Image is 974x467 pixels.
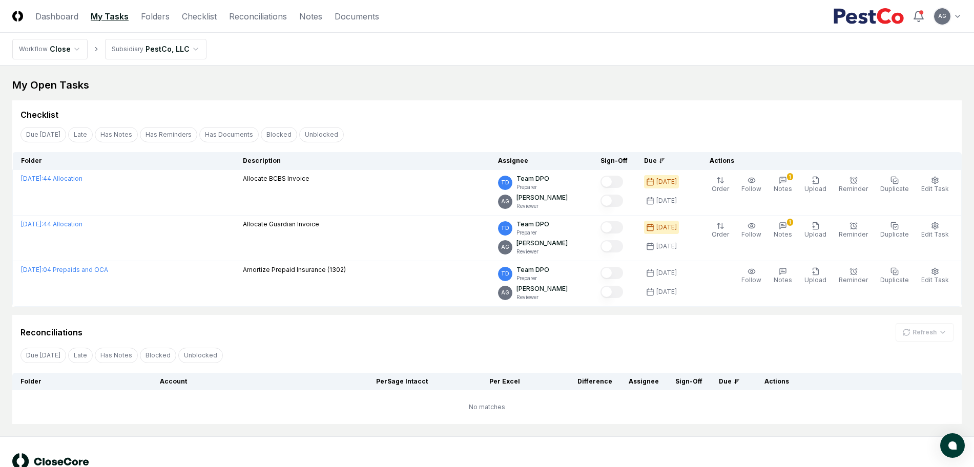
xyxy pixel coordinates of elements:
span: AG [501,243,509,251]
th: Folder [12,373,152,390]
button: Mark complete [600,195,623,207]
span: Duplicate [880,276,909,284]
button: Upload [802,220,828,241]
a: Notes [299,10,322,23]
span: Edit Task [921,185,949,193]
button: 1Notes [772,174,794,196]
button: Blocked [140,348,176,363]
span: Reminder [839,185,868,193]
div: Account [160,377,336,386]
button: Unblocked [178,348,223,363]
th: Assignee [490,152,592,170]
a: Reconciliations [229,10,287,23]
span: AG [501,289,509,296]
button: Due Today [20,127,66,142]
span: TD [501,179,509,186]
button: Mark complete [600,176,623,188]
div: Checklist [20,109,58,121]
span: TD [501,224,509,232]
button: Blocked [261,127,297,142]
button: Mark complete [600,286,623,298]
span: [DATE] : [21,175,43,182]
a: Checklist [182,10,217,23]
div: Actions [701,156,954,165]
div: 1 [787,173,793,180]
button: 1Notes [772,220,794,241]
a: [DATE]:44 Allocation [21,175,82,182]
p: [PERSON_NAME] [516,284,568,293]
p: Preparer [516,229,549,237]
div: Due [719,377,740,386]
div: [DATE] [656,268,677,278]
p: Allocate Guardian Invoice [243,220,319,229]
nav: breadcrumb [12,39,206,59]
span: Follow [741,230,761,238]
div: [DATE] [656,287,677,296]
button: Due Today [20,348,66,363]
span: TD [501,270,509,278]
a: [DATE]:44 Allocation [21,220,82,228]
button: Duplicate [878,265,911,287]
img: Logo [12,11,23,22]
span: Duplicate [880,230,909,238]
button: atlas-launcher [940,433,965,458]
th: Assignee [620,373,667,390]
button: Follow [739,174,763,196]
th: Description [235,152,490,170]
div: [DATE] [656,177,677,186]
button: Follow [739,265,763,287]
button: Unblocked [299,127,344,142]
th: Difference [528,373,620,390]
th: Per Excel [436,373,528,390]
button: Mark complete [600,240,623,252]
div: Reconciliations [20,326,82,338]
button: Order [710,174,731,196]
button: Edit Task [919,265,951,287]
span: [DATE] : [21,220,43,228]
button: Reminder [837,265,870,287]
span: Upload [804,230,826,238]
th: Folder [13,152,235,170]
button: Mark complete [600,221,623,233]
span: Edit Task [921,230,949,238]
th: Per Sage Intacct [344,373,436,390]
span: AG [938,12,946,20]
div: Workflow [19,45,48,54]
span: Follow [741,276,761,284]
span: Edit Task [921,276,949,284]
div: Due [644,156,685,165]
p: Allocate BCBS Invoice [243,174,309,183]
div: Actions [756,377,954,386]
td: No matches [12,390,962,424]
button: Reminder [837,220,870,241]
div: 1 [787,219,793,226]
th: Sign-Off [667,373,711,390]
button: Duplicate [878,220,911,241]
div: My Open Tasks [12,78,962,92]
div: [DATE] [656,242,677,251]
div: [DATE] [656,196,677,205]
span: Notes [774,230,792,238]
p: Team DPO [516,265,549,274]
span: [DATE] : [21,266,43,273]
button: Mark complete [600,267,623,279]
button: Reminder [837,174,870,196]
button: Edit Task [919,174,951,196]
a: [DATE]:04 Prepaids and OCA [21,266,108,273]
button: Order [710,220,731,241]
span: Notes [774,185,792,193]
span: Upload [804,185,826,193]
p: Preparer [516,183,549,191]
p: Preparer [516,274,549,282]
div: [DATE] [656,223,677,232]
a: Folders [141,10,170,23]
button: Late [68,127,93,142]
span: Upload [804,276,826,284]
p: Reviewer [516,248,568,256]
span: AG [501,198,509,205]
p: [PERSON_NAME] [516,193,568,202]
a: Dashboard [35,10,78,23]
button: Has Notes [95,127,138,142]
img: PestCo logo [833,8,904,25]
th: Sign-Off [592,152,636,170]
